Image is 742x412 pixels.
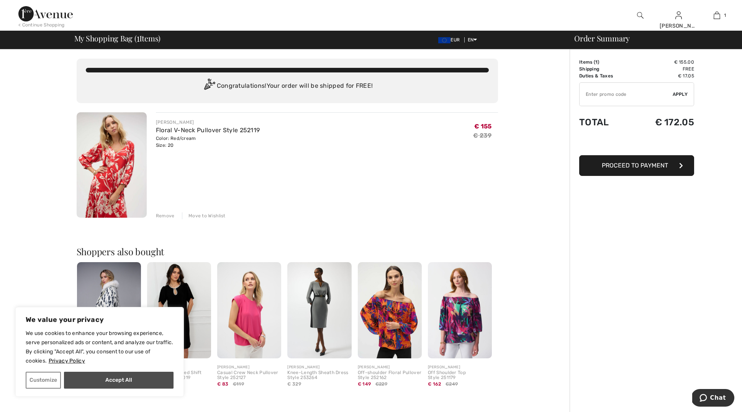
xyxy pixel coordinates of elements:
div: [PERSON_NAME] [660,22,697,30]
span: My Shopping Bag ( Items) [74,34,161,42]
p: We value your privacy [26,315,174,324]
div: [PERSON_NAME] [358,364,422,370]
img: Off-shoulder Floral Pullover Style 252162 [358,262,422,358]
div: Move to Wishlist [182,212,226,219]
img: 1ère Avenue [18,6,73,21]
span: € 83 [217,381,228,387]
div: < Continue Shopping [18,21,65,28]
div: Off Shoulder Top Style 251179 [428,370,492,381]
img: My Info [675,11,682,20]
td: Shipping [579,66,632,72]
span: € 162 [428,381,441,387]
img: Jewel Embellished Shift Dress Style 259019 [147,262,211,358]
a: Floral V-Neck Pullover Style 252119 [156,126,260,134]
div: [PERSON_NAME] [428,364,492,370]
iframe: Opens a widget where you can chat to one of our agents [692,389,734,408]
span: Proceed to Payment [602,162,668,169]
img: Congratulation2.svg [201,79,217,94]
a: Sign In [675,11,682,19]
div: Color: Red/cream Size: 20 [156,135,260,149]
span: € 149 [358,381,371,387]
div: Casual Crew Neck Pullover Style 252127 [217,370,281,381]
iframe: PayPal [579,135,694,153]
button: Proceed to Payment [579,155,694,176]
span: €229 [375,381,387,387]
span: Apply [673,91,688,98]
img: Off Shoulder Top Style 251179 [428,262,492,358]
span: €119 [233,381,244,387]
div: Congratulations! Your order will be shipped for FREE! [86,79,489,94]
img: My Bag [714,11,720,20]
td: € 17.05 [632,72,694,79]
h2: Shoppers also bought [77,247,498,256]
div: Off-shoulder Floral Pullover Style 252162 [358,370,422,381]
img: Floral V-Neck Pullover Style 252119 [77,112,147,218]
td: € 155.00 [632,59,694,66]
td: Free [632,66,694,72]
img: Knee-Length Sheath Dress Style 253264 [287,262,351,358]
div: Knee-Length Sheath Dress Style 253264 [287,370,351,381]
div: Order Summary [565,34,737,42]
button: Accept All [64,372,174,389]
span: EN [468,37,477,43]
div: [PERSON_NAME] [287,364,351,370]
span: € 329 [287,381,301,387]
td: Items ( ) [579,59,632,66]
div: [PERSON_NAME] [156,119,260,126]
span: 1 [137,33,139,43]
p: We use cookies to enhance your browsing experience, serve personalized ads or content, and analyz... [26,329,174,366]
span: EUR [438,37,463,43]
span: € 155 [474,123,492,130]
button: Customize [26,372,61,389]
span: 1 [724,12,726,19]
img: Chic Animal Print Coat Style 253904 [77,262,141,358]
a: Privacy Policy [48,357,85,364]
td: € 172.05 [632,109,694,135]
img: Euro [438,37,450,43]
span: 1 [595,59,598,65]
div: Remove [156,212,175,219]
span: €249 [446,381,458,387]
div: We value your privacy [15,307,184,397]
a: 1 [698,11,735,20]
input: Promo code [580,83,673,106]
td: Duties & Taxes [579,72,632,79]
td: Total [579,109,632,135]
img: Casual Crew Neck Pullover Style 252127 [217,262,281,358]
s: € 239 [473,132,492,139]
div: [PERSON_NAME] [217,364,281,370]
img: search the website [637,11,644,20]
